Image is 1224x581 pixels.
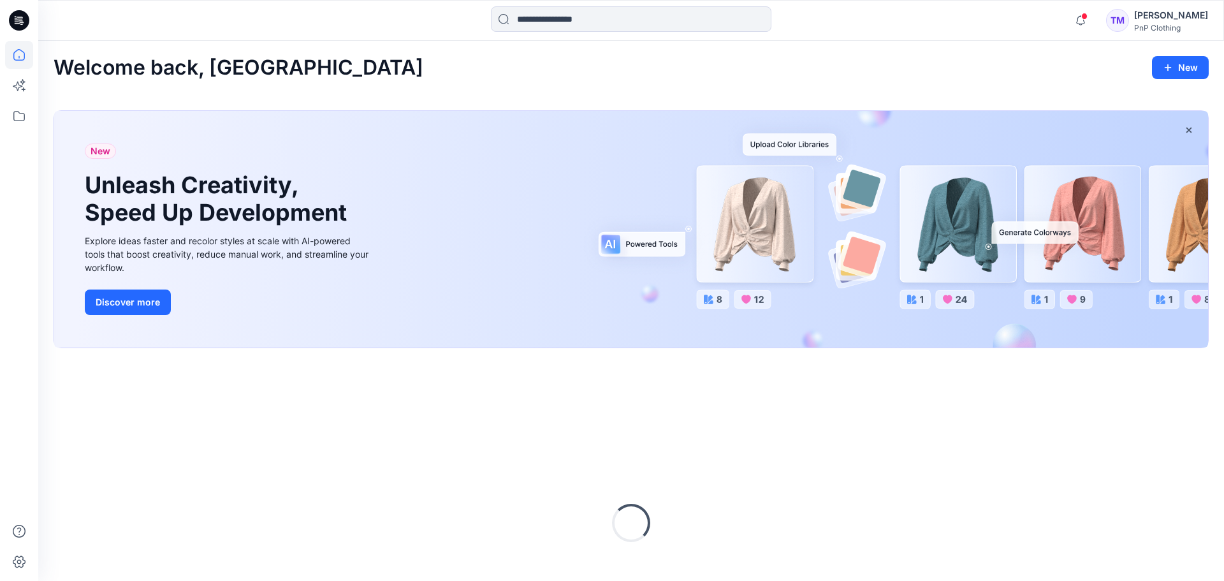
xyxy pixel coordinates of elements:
[85,172,353,226] h1: Unleash Creativity, Speed Up Development
[1106,9,1129,32] div: TM
[1134,8,1208,23] div: [PERSON_NAME]
[85,290,372,315] a: Discover more
[1152,56,1209,79] button: New
[54,56,423,80] h2: Welcome back, [GEOGRAPHIC_DATA]
[85,290,171,315] button: Discover more
[85,234,372,274] div: Explore ideas faster and recolor styles at scale with AI-powered tools that boost creativity, red...
[1134,23,1208,33] div: PnP Clothing
[91,143,110,159] span: New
